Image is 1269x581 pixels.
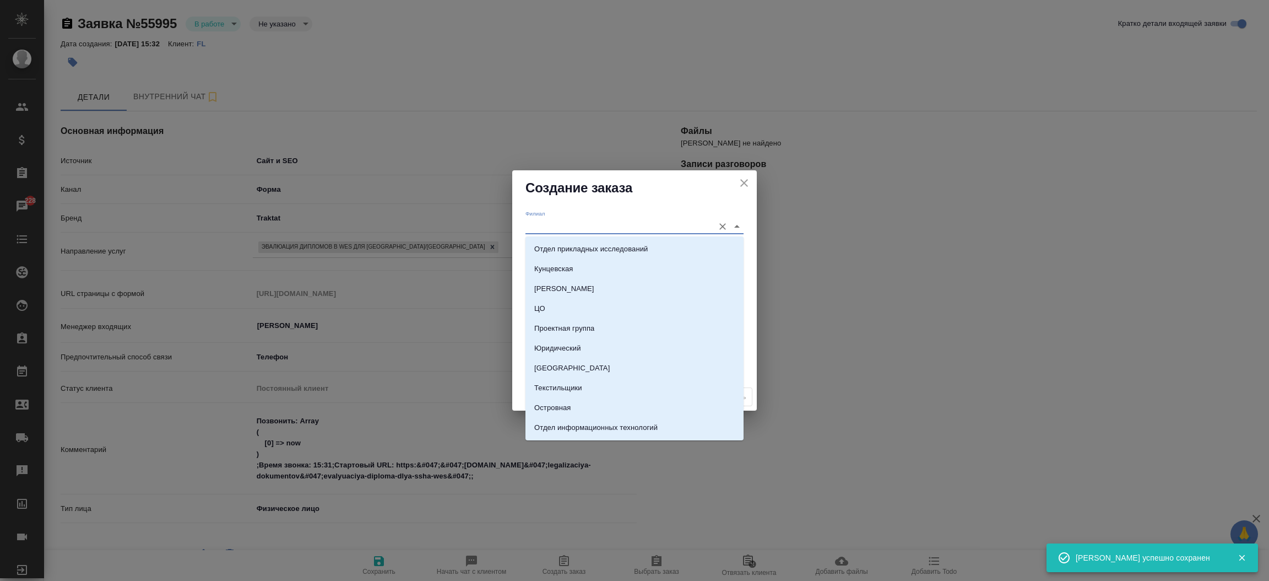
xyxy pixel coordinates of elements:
[534,244,648,255] p: Отдел прикладных исследований
[1076,552,1221,563] div: [PERSON_NAME] успешно сохранен
[534,263,573,275] p: Кунцевская
[534,343,581,354] p: Юридический
[715,219,730,234] button: Очистить
[525,211,545,216] label: Филиал
[534,283,594,294] p: [PERSON_NAME]
[525,179,744,197] h2: Создание заказа
[729,219,745,234] button: Close
[534,303,545,314] p: ЦО
[534,383,582,394] p: Текстильщики
[534,422,658,433] p: Отдел информационных технологий
[736,175,752,191] button: close
[534,402,571,413] p: Островная
[534,363,610,374] p: [GEOGRAPHIC_DATA]
[534,323,594,334] p: Проектная группа
[1230,553,1253,563] button: Закрыть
